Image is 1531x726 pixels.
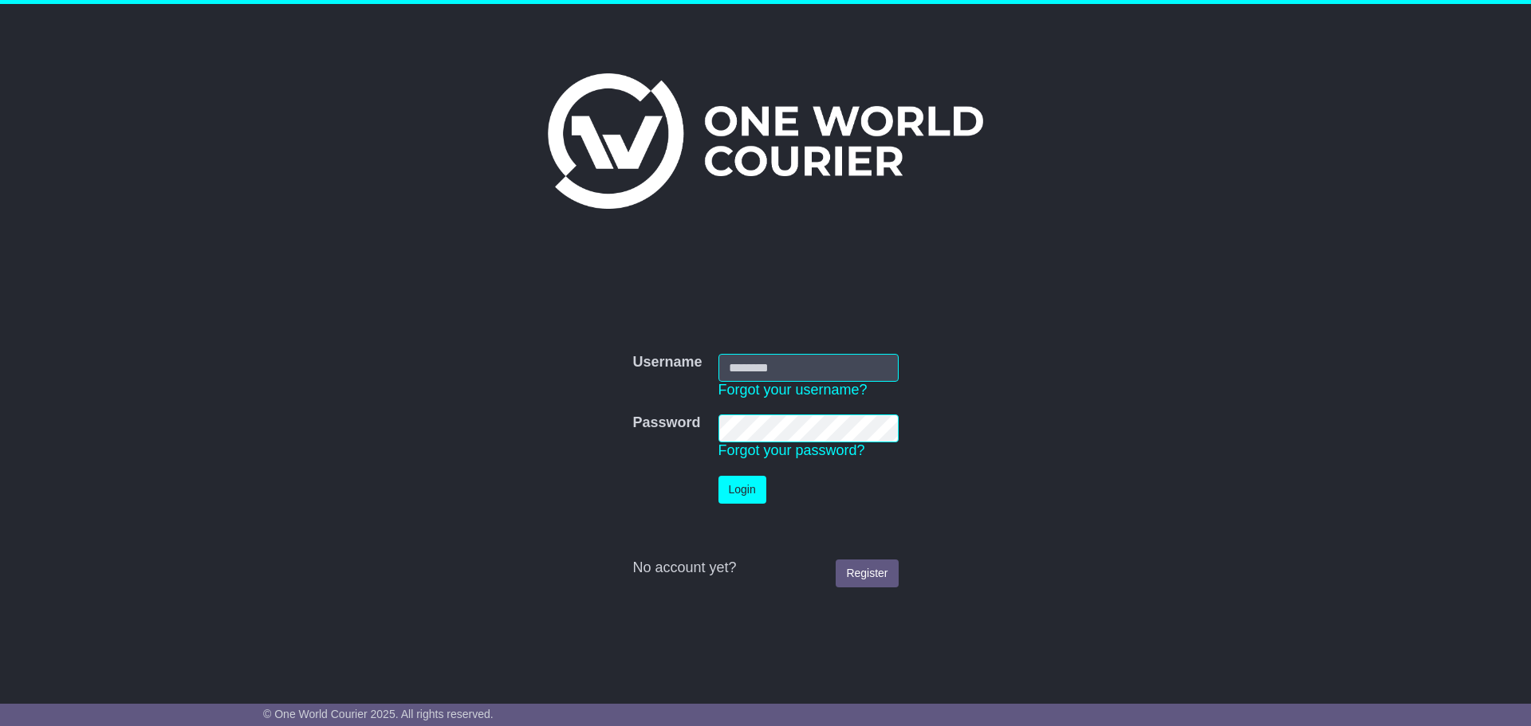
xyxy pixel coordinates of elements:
img: One World [548,73,983,209]
label: Password [632,414,700,432]
button: Login [718,476,766,504]
a: Forgot your username? [718,382,868,398]
span: © One World Courier 2025. All rights reserved. [263,708,494,720]
a: Register [836,559,898,587]
div: No account yet? [632,559,898,577]
a: Forgot your password? [718,442,865,458]
label: Username [632,354,702,371]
